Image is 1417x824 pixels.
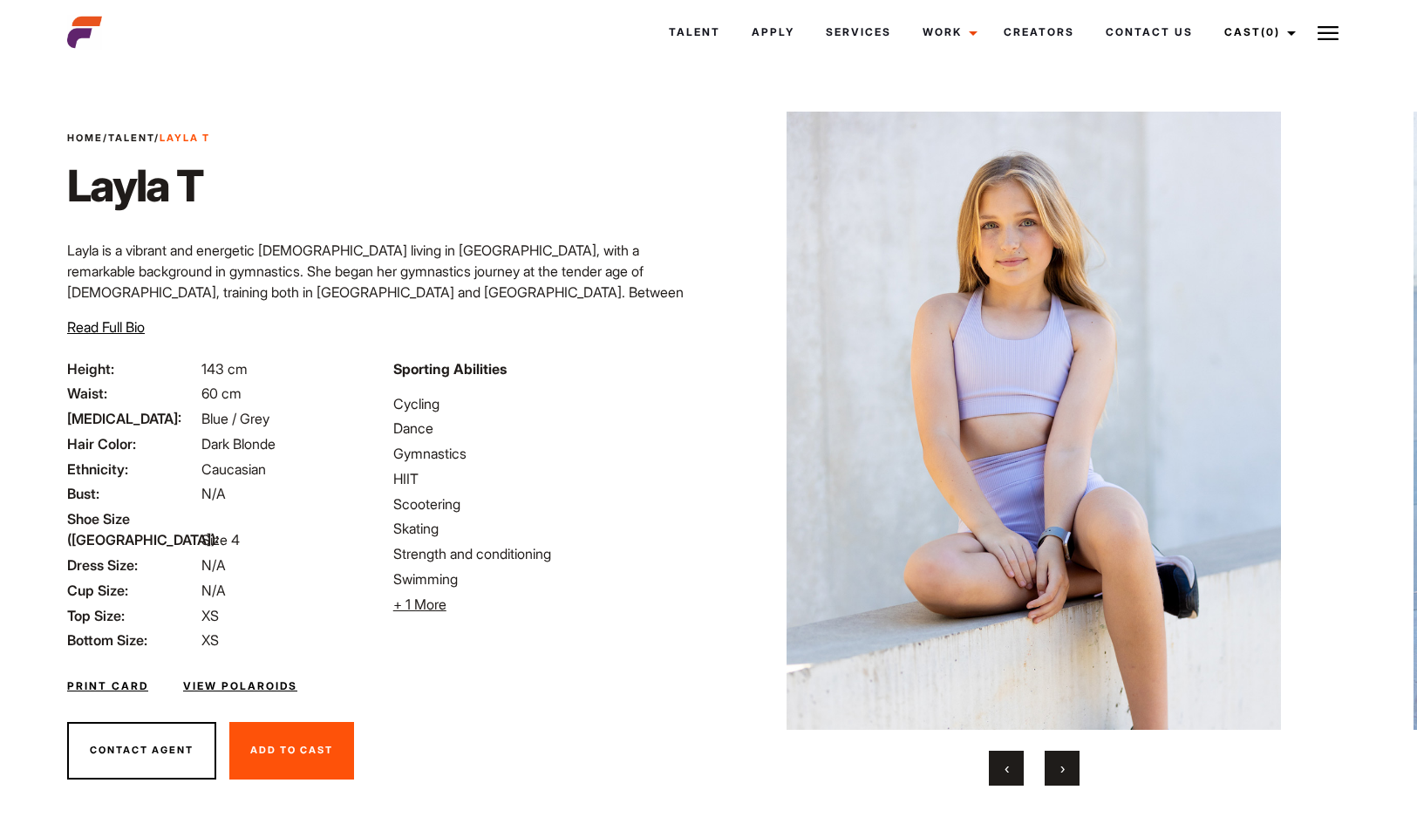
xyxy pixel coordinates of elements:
[201,631,219,649] span: XS
[201,556,226,574] span: N/A
[67,317,145,337] button: Read Full Bio
[67,318,145,336] span: Read Full Bio
[67,160,210,212] h1: Layla T
[67,508,198,550] span: Shoe Size ([GEOGRAPHIC_DATA]):
[988,9,1090,56] a: Creators
[201,607,219,624] span: XS
[201,485,226,502] span: N/A
[393,360,507,378] strong: Sporting Abilities
[67,408,198,429] span: [MEDICAL_DATA]:
[229,722,354,780] button: Add To Cast
[201,435,276,453] span: Dark Blonde
[250,744,333,756] span: Add To Cast
[201,531,240,548] span: Size 4
[1005,759,1009,777] span: Previous
[67,630,198,650] span: Bottom Size:
[67,580,198,601] span: Cup Size:
[1209,9,1306,56] a: Cast(0)
[67,131,210,146] span: / /
[67,240,698,386] p: Layla is a vibrant and energetic [DEMOGRAPHIC_DATA] living in [GEOGRAPHIC_DATA], with a remarkabl...
[393,494,698,514] li: Scootering
[67,605,198,626] span: Top Size:
[201,360,248,378] span: 143 cm
[67,678,148,694] a: Print Card
[1060,759,1065,777] span: Next
[67,433,198,454] span: Hair Color:
[67,459,198,480] span: Ethnicity:
[1261,25,1280,38] span: (0)
[108,132,154,144] a: Talent
[67,555,198,575] span: Dress Size:
[750,112,1318,730] img: adada
[907,9,988,56] a: Work
[810,9,907,56] a: Services
[201,385,242,402] span: 60 cm
[201,410,269,427] span: Blue / Grey
[67,15,102,50] img: cropped-aefm-brand-fav-22-square.png
[393,468,698,489] li: HIIT
[1318,23,1339,44] img: Burger icon
[393,596,446,613] span: + 1 More
[393,569,698,589] li: Swimming
[67,483,198,504] span: Bust:
[736,9,810,56] a: Apply
[1090,9,1209,56] a: Contact Us
[160,132,210,144] strong: Layla T
[67,722,216,780] button: Contact Agent
[393,443,698,464] li: Gymnastics
[67,358,198,379] span: Height:
[393,518,698,539] li: Skating
[67,132,103,144] a: Home
[201,460,266,478] span: Caucasian
[393,418,698,439] li: Dance
[67,383,198,404] span: Waist:
[393,393,698,414] li: Cycling
[393,543,698,564] li: Strength and conditioning
[201,582,226,599] span: N/A
[653,9,736,56] a: Talent
[183,678,297,694] a: View Polaroids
